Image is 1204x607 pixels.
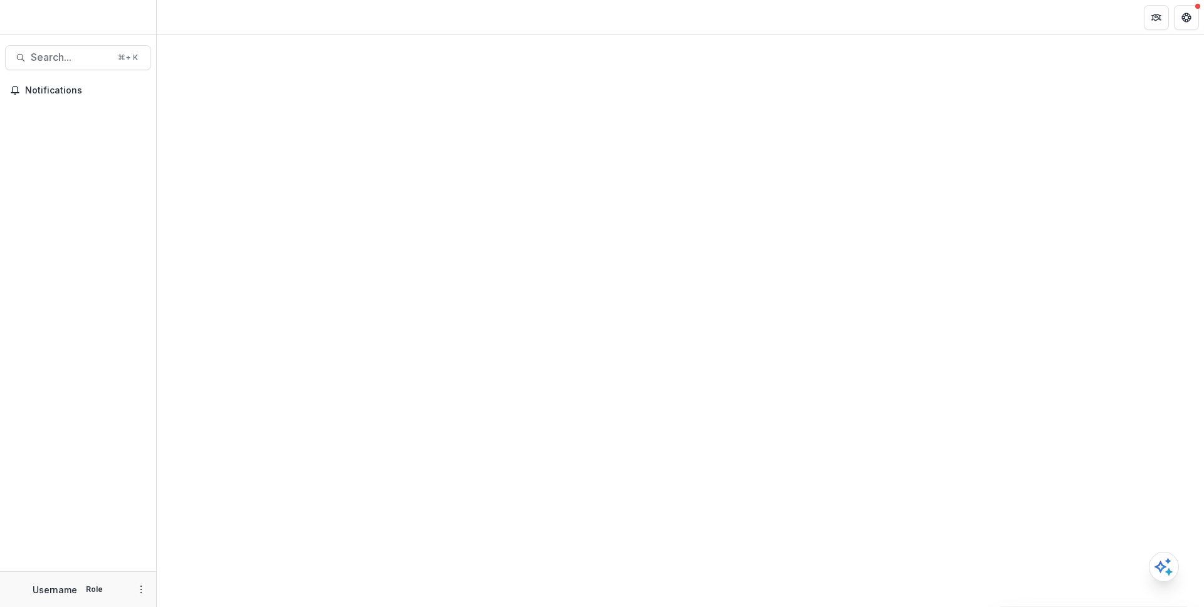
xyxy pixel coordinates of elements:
nav: breadcrumb [162,8,215,26]
button: More [134,582,149,597]
span: Notifications [25,85,146,96]
button: Partners [1144,5,1169,30]
button: Open AI Assistant [1149,552,1179,582]
p: Role [82,584,107,595]
p: Username [33,583,77,596]
button: Get Help [1174,5,1199,30]
span: Search... [31,51,110,63]
button: Search... [5,45,151,70]
button: Notifications [5,80,151,100]
div: ⌘ + K [115,51,140,65]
